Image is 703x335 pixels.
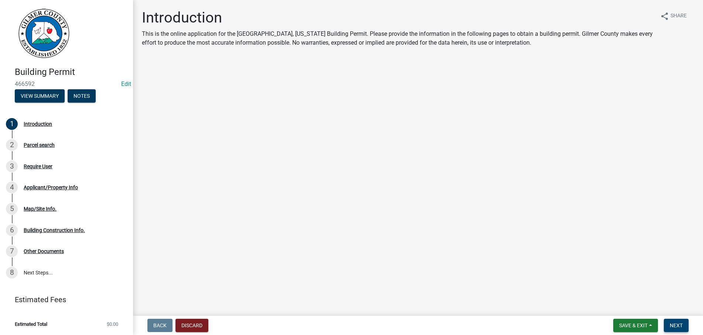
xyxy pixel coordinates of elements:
wm-modal-confirm: Summary [15,93,65,99]
div: 8 [6,267,18,279]
span: Back [153,322,167,328]
button: Notes [68,89,96,103]
img: Gilmer County, Georgia [15,8,70,59]
button: Discard [175,319,208,332]
div: 5 [6,203,18,215]
div: 2 [6,139,18,151]
span: Share [670,12,687,21]
span: Save & Exit [619,322,648,328]
wm-modal-confirm: Edit Application Number [121,80,131,87]
p: This is the online application for the [GEOGRAPHIC_DATA], [US_STATE] Building Permit. Please prov... [142,30,654,47]
div: 7 [6,245,18,257]
button: Next [664,319,689,332]
span: Next [670,322,683,328]
div: 3 [6,160,18,172]
a: Estimated Fees [6,292,121,307]
div: 4 [6,182,18,193]
div: Map/Site Info. [24,206,57,211]
div: 1 [6,118,18,130]
i: share [660,12,669,21]
button: Save & Exit [613,319,658,332]
h4: Building Permit [15,67,127,77]
div: 6 [6,224,18,236]
span: $0.00 [107,322,118,327]
a: Edit [121,80,131,87]
h1: Introduction [142,9,654,27]
button: Back [147,319,173,332]
div: Require User [24,164,52,169]
wm-modal-confirm: Notes [68,93,96,99]
span: Estimated Total [15,322,47,327]
div: Introduction [24,121,52,127]
div: Building Construction Info. [24,228,85,233]
button: View Summary [15,89,65,103]
button: shareShare [654,9,693,23]
div: Applicant/Property Info [24,185,78,190]
div: Parcel search [24,142,55,148]
span: 466592 [15,80,118,87]
div: Other Documents [24,249,64,254]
